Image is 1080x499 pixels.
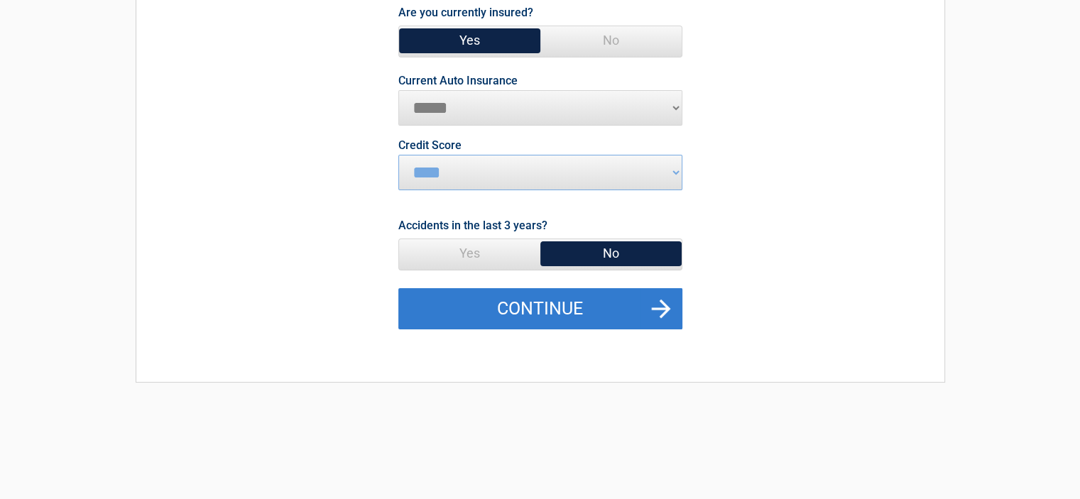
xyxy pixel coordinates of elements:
button: Continue [398,288,682,329]
span: No [540,26,682,55]
span: No [540,239,682,268]
span: Yes [399,26,540,55]
label: Are you currently insured? [398,3,533,22]
label: Credit Score [398,140,462,151]
label: Current Auto Insurance [398,75,518,87]
label: Accidents in the last 3 years? [398,216,547,235]
span: Yes [399,239,540,268]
